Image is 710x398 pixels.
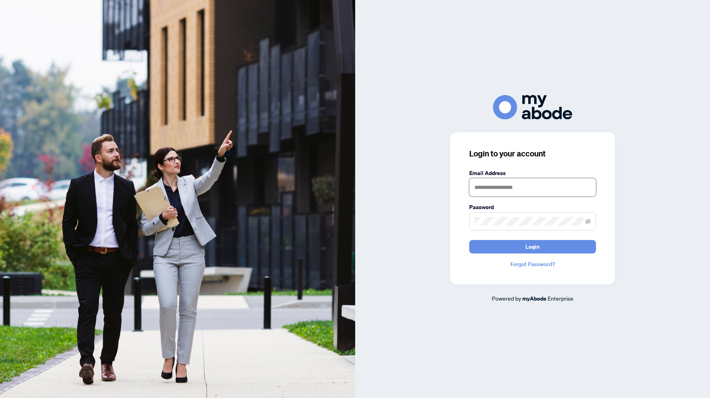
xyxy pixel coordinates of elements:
[469,148,596,159] h3: Login to your account
[548,295,573,302] span: Enterprise
[522,294,546,303] a: myAbode
[525,240,540,253] span: Login
[469,203,596,211] label: Password
[469,169,596,177] label: Email Address
[493,95,572,119] img: ma-logo
[585,219,591,224] span: eye-invisible
[469,260,596,269] a: Forgot Password?
[492,295,521,302] span: Powered by
[469,240,596,253] button: Login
